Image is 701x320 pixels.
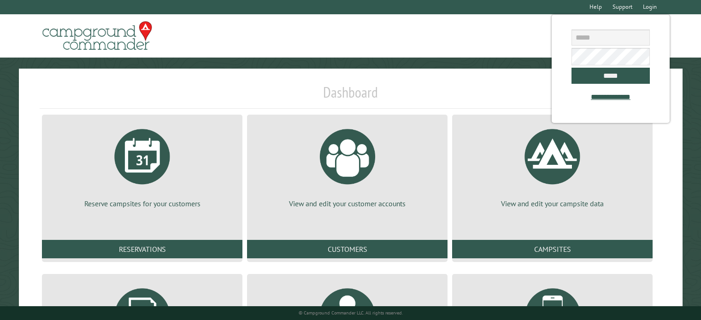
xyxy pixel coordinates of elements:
[258,198,436,209] p: View and edit your customer accounts
[452,240,653,258] a: Campsites
[463,122,642,209] a: View and edit your campsite data
[40,18,155,54] img: Campground Commander
[40,83,661,109] h1: Dashboard
[463,198,642,209] p: View and edit your campsite data
[53,198,231,209] p: Reserve campsites for your customers
[299,310,403,316] small: © Campground Commander LLC. All rights reserved.
[53,122,231,209] a: Reserve campsites for your customers
[247,240,448,258] a: Customers
[258,122,436,209] a: View and edit your customer accounts
[42,240,242,258] a: Reservations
